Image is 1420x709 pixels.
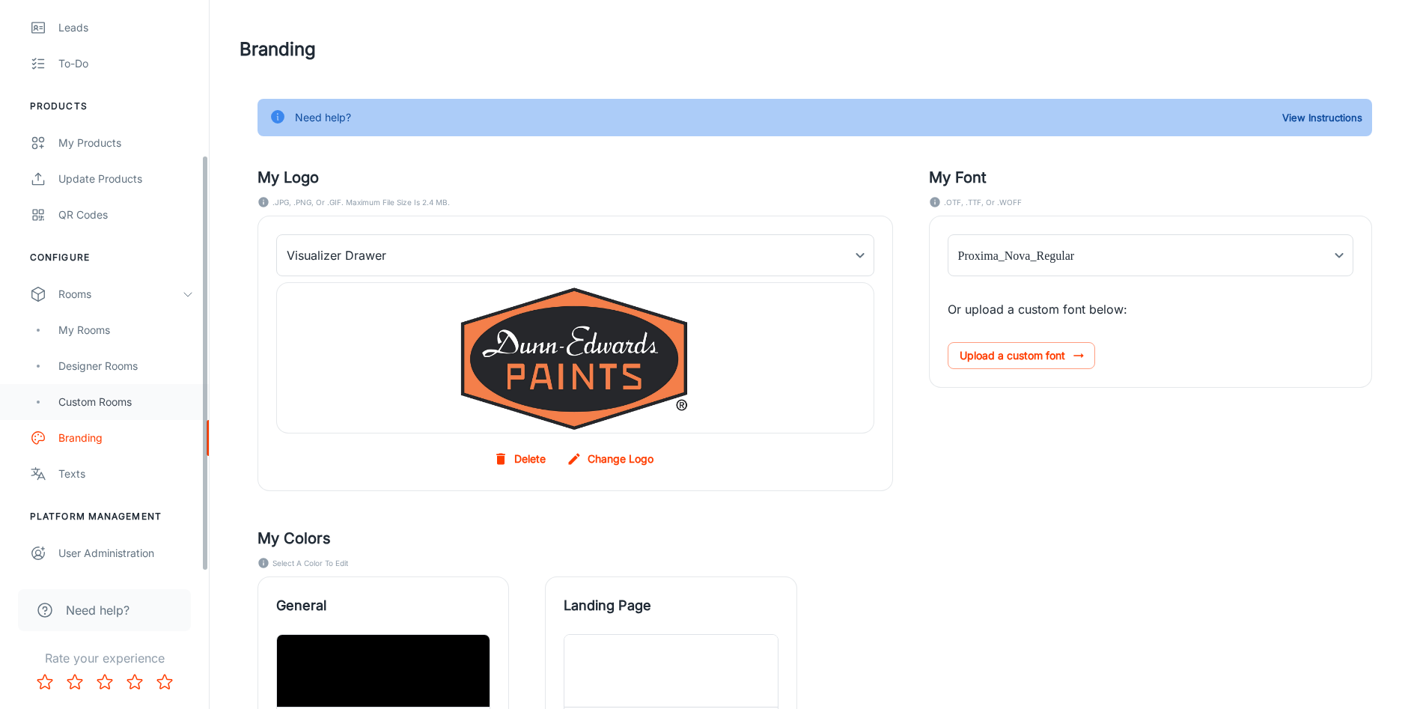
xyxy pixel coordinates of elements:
button: Rate 4 star [120,667,150,697]
div: Designer Rooms [58,358,194,374]
span: Need help? [66,601,129,619]
p: Or upload a custom font below: [948,300,1353,318]
div: Visualizer Drawer [276,234,874,276]
div: QR Codes [58,207,194,223]
button: Rate 5 star [150,667,180,697]
h5: My Logo [258,166,893,189]
div: User Administration [58,545,194,562]
button: Rate 1 star [30,667,60,697]
div: Rooms [58,286,182,302]
div: Update Products [58,171,194,187]
div: Branding [58,430,194,446]
div: My Products [58,135,194,151]
h5: My Font [929,166,1372,189]
div: Texts [58,466,194,482]
label: Change Logo [564,445,659,472]
span: .JPG, .PNG, or .GIF. Maximum file size is 2.4 MB. [272,195,450,210]
span: .OTF, .TTF, or .WOFF [944,195,1022,210]
button: Delete [490,445,552,472]
div: Need help? [295,103,351,132]
h1: Branding [240,36,316,63]
span: Upload a custom font [948,342,1095,369]
div: Leads [58,19,194,36]
div: Proxima_Nova_Regular [948,234,1353,276]
button: Rate 3 star [90,667,120,697]
p: Rate your experience [12,649,197,667]
img: my_drawer_logo_background_image_en-us.png [454,283,696,433]
span: Landing Page [564,595,778,616]
div: Custom Rooms [58,394,194,410]
div: My Rooms [58,322,194,338]
button: View Instructions [1279,106,1366,129]
h5: My Colors [258,527,1372,550]
span: General [276,595,490,616]
button: Rate 2 star [60,667,90,697]
div: To-do [58,55,194,72]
